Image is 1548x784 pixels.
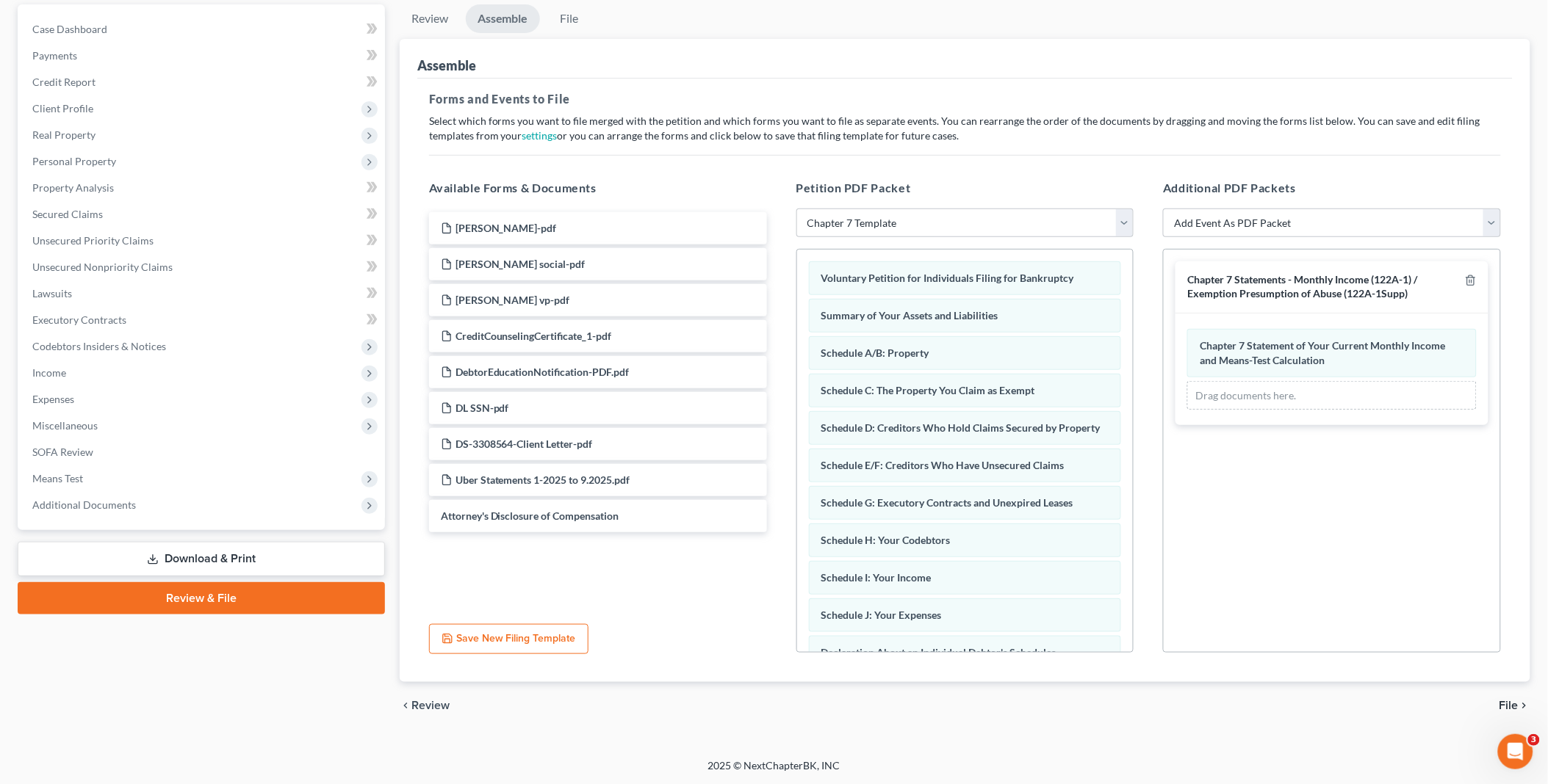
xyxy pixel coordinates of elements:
[32,313,126,326] span: Executory Contracts
[456,402,509,414] span: DL SSN-pdf
[21,43,385,69] a: Payments
[32,76,96,88] span: Credit Report
[1187,381,1477,410] div: Drag documents here.
[21,254,385,280] a: Unsecured Nonpriority Claims
[32,446,93,458] span: SOFA Review
[821,272,1074,284] span: Voluntary Petition for Individuals Filing for Bankruptcy
[796,181,911,195] span: Petition PDF Packet
[32,419,98,432] span: Miscellaneous
[821,609,942,621] span: Schedule J: Your Expenses
[1163,179,1501,197] h5: Additional PDF Packets
[21,175,385,201] a: Property Analysis
[400,700,411,711] i: chevron_left
[18,542,385,576] a: Download & Print
[821,534,951,546] span: Schedule H: Your Codebtors
[32,49,77,62] span: Payments
[821,309,998,322] span: Summary of Your Assets and Liabilities
[456,258,586,270] span: [PERSON_NAME] social-pdf
[21,201,385,228] a: Secured Claims
[417,57,476,74] div: Assemble
[456,438,593,450] span: DS-3308564-Client Letter-pdf
[32,181,114,194] span: Property Analysis
[1500,700,1519,711] span: File
[32,208,103,220] span: Secured Claims
[456,366,630,378] span: DebtorEducationNotification-PDF.pdf
[456,473,630,486] span: Uber Statements 1-2025 to 9.2025.pdf
[821,384,1035,396] span: Schedule C: The Property You Claim as Exempt
[441,509,619,522] span: Attorney's Disclosure of Compensation
[1528,734,1540,746] span: 3
[1200,339,1445,366] span: Chapter 7 Statement of Your Current Monthly Income and Means-Test Calculation
[1519,700,1530,711] i: chevron_right
[18,582,385,614] a: Review & File
[21,439,385,465] a: SOFA Review
[32,393,74,405] span: Expenses
[32,155,116,167] span: Personal Property
[21,69,385,95] a: Credit Report
[32,102,93,115] span: Client Profile
[429,179,767,197] h5: Available Forms & Documents
[821,421,1101,434] span: Schedule D: Creditors Who Hold Claims Secured by Property
[32,234,154,247] span: Unsecured Priority Claims
[411,700,450,711] span: Review
[429,624,588,655] button: Save New Filing Template
[21,307,385,333] a: Executory Contracts
[456,222,557,234] span: [PERSON_NAME]-pdf
[21,280,385,307] a: Lawsuits
[546,4,593,33] a: File
[456,330,612,342] span: CreditCounselingCertificate_1-pdf
[32,340,166,352] span: Codebtors Insiders & Notices
[32,261,173,273] span: Unsecured Nonpriority Claims
[429,114,1501,143] p: Select which forms you want to file merged with the petition and which forms you want to file as ...
[821,346,929,359] span: Schedule A/B: Property
[429,90,1501,108] h5: Forms and Events to File
[32,23,107,35] span: Case Dashboard
[522,129,558,142] a: settings
[32,128,96,141] span: Real Property
[32,287,72,300] span: Lawsuits
[32,498,136,511] span: Additional Documents
[466,4,540,33] a: Assemble
[400,4,460,33] a: Review
[32,366,66,379] span: Income
[456,294,570,306] span: [PERSON_NAME] vp-pdf
[821,571,932,584] span: Schedule I: Your Income
[821,496,1073,509] span: Schedule G: Executory Contracts and Unexpired Leases
[1187,273,1417,300] span: Chapter 7 Statements - Monthly Income (122A-1) / Exemption Presumption of Abuse (122A-1Supp)
[1498,734,1533,769] iframe: Intercom live chat
[21,228,385,254] a: Unsecured Priority Claims
[21,16,385,43] a: Case Dashboard
[821,459,1065,471] span: Schedule E/F: Creditors Who Have Unsecured Claims
[400,700,464,711] button: chevron_left Review
[32,472,83,484] span: Means Test
[821,646,1056,658] span: Declaration About an Individual Debtor's Schedules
